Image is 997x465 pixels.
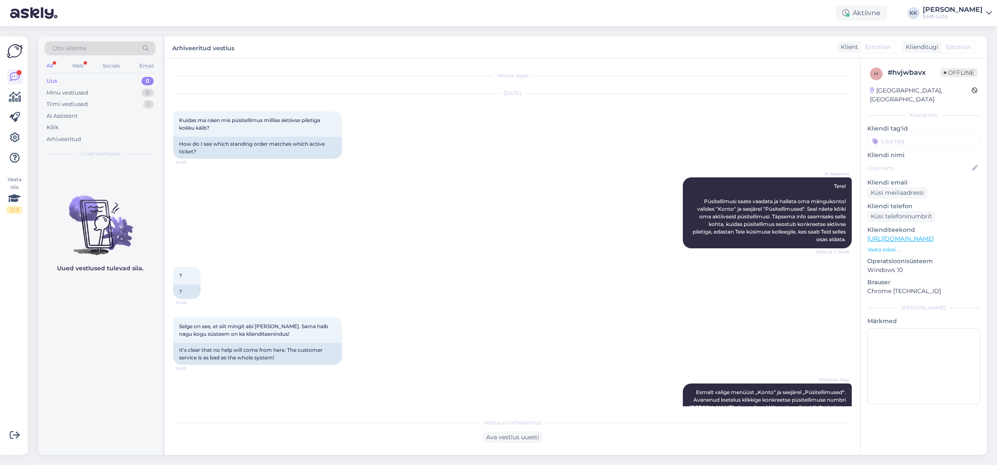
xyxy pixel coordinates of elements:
div: Küsi telefoninumbrit [867,211,935,222]
span: h [874,71,878,77]
span: Offline [940,68,978,77]
div: Aktiivne [836,5,887,21]
div: Vestlus algas [173,72,852,79]
p: Kliendi email [867,178,980,187]
div: ? [173,285,201,299]
span: Kuidas ma näen mis püsitellimus millise aktiivse piletiga kokku käib? [179,117,321,131]
div: Arhiveeritud [46,135,81,144]
div: Email [138,60,155,71]
div: 0 [141,89,154,97]
div: All [45,60,54,71]
span: AI Assistent [818,171,849,177]
div: Klient [837,43,858,52]
div: [PERSON_NAME] [867,304,980,312]
div: Socials [101,60,122,71]
div: Web [71,60,85,71]
span: Uued vestlused [81,150,120,158]
p: Klienditeekond [867,226,980,234]
p: Kliendi telefon [867,202,980,211]
span: 14:50 [176,299,207,306]
div: Kliendi info [867,111,980,119]
p: Brauser [867,278,980,287]
div: Klienditugi [902,43,938,52]
div: Eesti Loto [923,13,983,20]
div: Kõik [46,123,59,132]
span: 14:53 [176,365,207,372]
span: Esmalt valige menüüst „Konto“ ja seejärel „Püsitellimused“. Avanenud loetelus klikkige konkreetse... [690,389,847,418]
div: [DATE] [173,90,852,97]
label: Arhiveeritud vestlus [172,41,234,53]
div: KK [907,7,919,19]
div: 2 / 3 [7,206,22,214]
div: Vaata siia [7,176,22,214]
span: Otsi kliente [52,44,86,53]
span: 14:45 [176,159,207,166]
input: Lisa tag [867,135,980,147]
span: Nähtud ✓ 14:45 [816,249,849,255]
div: It's clear that no help will come from here. The customer service is as bad as the whole system! [173,343,342,365]
div: [PERSON_NAME] [923,6,983,13]
div: Küsi meiliaadressi [867,187,927,199]
div: # hvjwbavx [888,68,940,78]
img: No chats [38,180,162,256]
span: Selge on see, et siit mingit abi [PERSON_NAME]. Sama halb nagu kogu süsteem on ka klienditeenindus! [179,323,329,337]
p: Vaata edasi ... [867,246,980,253]
div: Minu vestlused [46,89,88,97]
span: Pillemari Paal [818,377,849,383]
input: Lisa nimi [868,163,970,173]
div: AI Assistent [46,112,78,120]
p: Märkmed [867,317,980,326]
div: [GEOGRAPHIC_DATA], [GEOGRAPHIC_DATA] [870,86,972,104]
div: How do I see which standing order matches which active ticket? [173,137,342,159]
a: [URL][DOMAIN_NAME] [867,235,934,242]
p: Uued vestlused tulevad siia. [57,264,144,273]
span: Estonian [865,43,891,52]
p: Chrome [TECHNICAL_ID] [867,287,980,296]
span: ? [179,272,182,279]
p: Windows 10 [867,266,980,275]
a: [PERSON_NAME]Eesti Loto [923,6,992,20]
span: Vestlus on arhiveeritud [484,419,541,427]
p: Kliendi nimi [867,151,980,160]
p: Operatsioonisüsteem [867,257,980,266]
span: Estonian [945,43,971,52]
div: Ava vestlus uuesti [483,432,543,443]
div: 1 [143,100,154,109]
img: Askly Logo [7,43,23,59]
div: 0 [141,77,154,85]
div: Tiimi vestlused [46,100,88,109]
p: Kliendi tag'id [867,124,980,133]
div: Uus [46,77,57,85]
